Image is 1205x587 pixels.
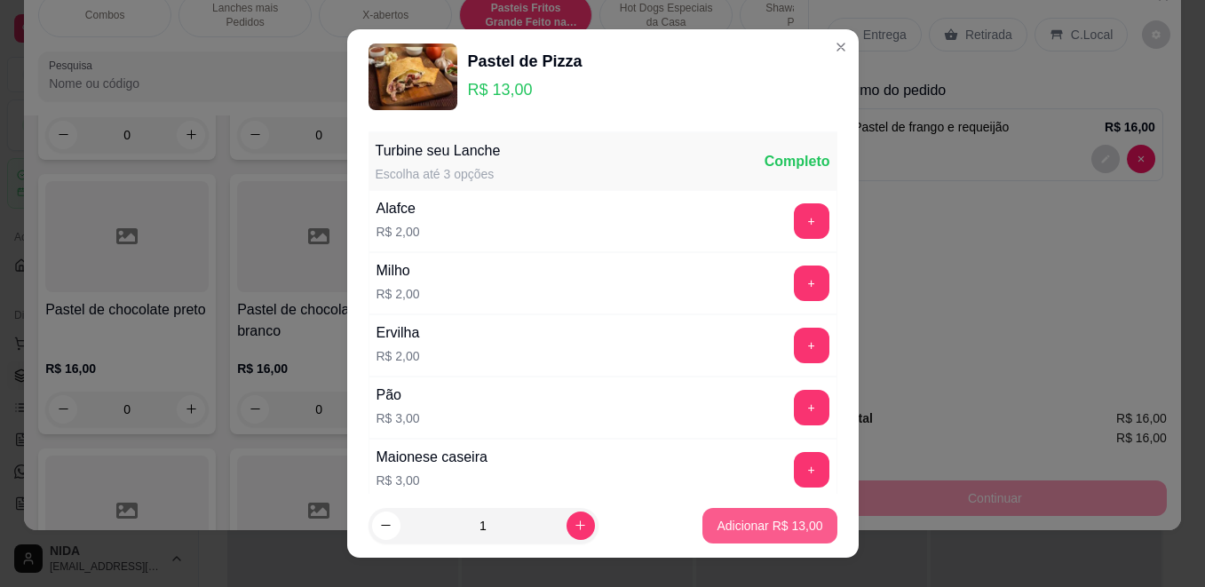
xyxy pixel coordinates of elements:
[377,409,420,427] p: R$ 3,00
[468,49,583,74] div: Pastel de Pizza
[376,140,501,162] div: Turbine seu Lanche
[377,322,420,344] div: Ervilha
[765,151,830,172] div: Completo
[377,385,420,406] div: Pão
[827,33,855,61] button: Close
[377,223,420,241] p: R$ 2,00
[567,512,595,540] button: increase-product-quantity
[794,390,829,425] button: add
[794,203,829,239] button: add
[794,266,829,301] button: add
[377,447,488,468] div: Maionese caseira
[702,508,836,543] button: Adicionar R$ 13,00
[468,77,583,102] p: R$ 13,00
[377,260,420,282] div: Milho
[377,347,420,365] p: R$ 2,00
[377,198,420,219] div: Alafce
[377,285,420,303] p: R$ 2,00
[794,452,829,488] button: add
[377,472,488,489] p: R$ 3,00
[717,517,822,535] p: Adicionar R$ 13,00
[372,512,400,540] button: decrease-product-quantity
[376,165,501,183] div: Escolha até 3 opções
[794,328,829,363] button: add
[369,44,457,110] img: product-image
